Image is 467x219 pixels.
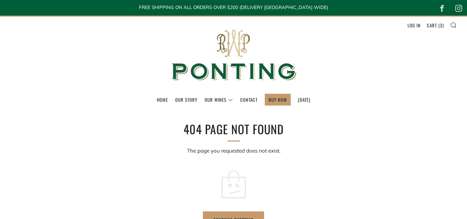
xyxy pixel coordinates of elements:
[269,94,287,105] a: BUY NOW
[408,20,421,31] a: Log in
[165,17,303,94] img: Ponting Wines
[175,94,197,105] a: Our Story
[120,146,348,156] p: The page you requested does not exist.
[427,20,444,31] a: Cart (2)
[120,120,348,137] h1: 404 Page Not Found
[240,94,258,105] a: Contact
[205,94,233,105] a: Our Wines
[440,22,442,29] span: 2
[157,94,168,105] a: Home
[298,94,310,105] a: [DATE]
